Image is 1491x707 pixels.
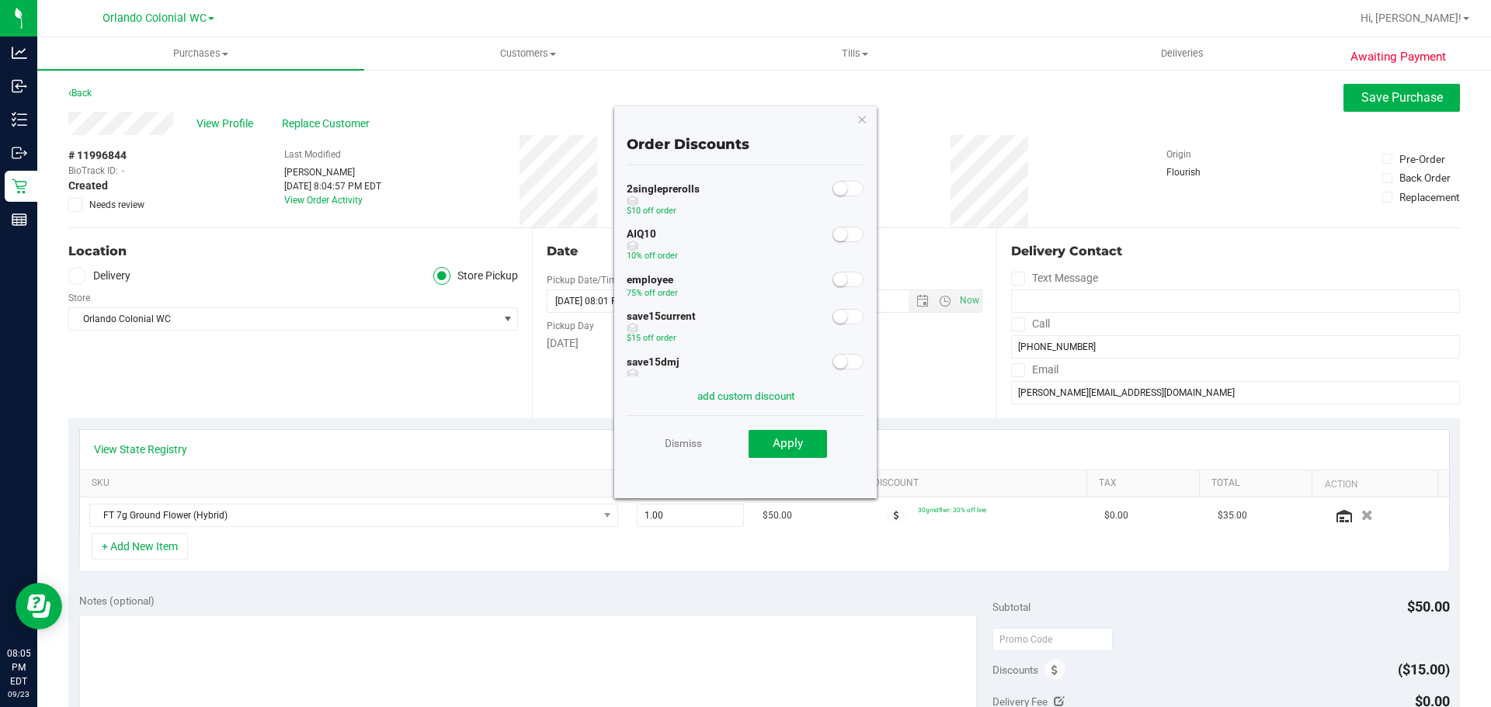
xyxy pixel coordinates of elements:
[547,335,982,352] div: [DATE]
[68,164,118,178] span: BioTrack ID:
[1011,335,1460,359] input: Format: (999) 999-9999
[284,147,341,161] label: Last Modified
[79,594,155,607] span: Notes (optional)
[627,323,696,334] span: discount can be used with other discounts
[122,164,124,178] span: -
[627,251,678,261] span: 10% off order
[365,47,690,61] span: Customers
[627,369,679,379] span: discount can be used with other discounts
[68,242,518,261] div: Location
[284,165,381,179] div: [PERSON_NAME]
[12,178,27,194] inline-svg: Retail
[627,196,700,206] span: discount can be used with other discounts
[103,12,207,25] span: Orlando Colonial WC
[92,477,617,490] a: SKU
[1166,165,1244,179] div: Flourish
[364,37,691,70] a: Customers
[433,267,519,285] label: Store Pickup
[627,333,676,343] span: $15 off order
[547,319,594,333] label: Pickup Day
[1361,12,1461,24] span: Hi, [PERSON_NAME]!
[909,295,935,307] span: Open the date view
[547,273,622,287] label: Pickup Date/Time
[12,112,27,127] inline-svg: Inventory
[773,436,803,450] span: Apply
[992,656,1038,684] span: Discounts
[282,116,375,132] span: Replace Customer
[1399,170,1451,185] div: Back Order
[1011,313,1050,335] label: Call
[94,442,187,457] a: View State Registry
[68,291,90,305] label: Store
[12,45,27,61] inline-svg: Analytics
[284,179,381,193] div: [DATE] 8:04:57 PM EDT
[68,267,130,285] label: Delivery
[547,242,982,261] div: Date
[12,212,27,227] inline-svg: Reports
[931,295,958,307] span: Open the time view
[1312,470,1437,498] th: Action
[7,688,30,700] p: 09/23
[1361,90,1443,105] span: Save Purchase
[1140,47,1225,61] span: Deliveries
[1019,37,1346,70] a: Deliveries
[627,206,676,216] span: $10 off order
[1104,508,1128,523] span: $0.00
[1099,477,1194,490] a: Tax
[627,309,696,351] div: save15current
[89,504,618,527] span: NO DATA FOUND
[874,477,1081,490] a: Discount
[1399,151,1445,167] div: Pre-Order
[89,198,144,212] span: Needs review
[1350,48,1446,66] span: Awaiting Payment
[697,390,794,402] a: add custom discount
[627,272,678,306] div: employee
[1011,289,1460,313] input: Format: (999) 999-9999
[90,504,598,526] span: FT 7g Ground Flower (Hybrid)
[37,37,364,70] a: Purchases
[1211,477,1306,490] a: Total
[1399,189,1459,205] div: Replacement
[638,504,744,526] input: 1.00
[69,308,498,330] span: Orlando Colonial WC
[16,583,62,629] iframe: Resource center
[691,37,1018,70] a: Tills
[1398,661,1450,678] span: ($15.00)
[1054,696,1065,707] i: Edit Delivery Fee
[627,182,700,224] div: 2singleprerolls
[1011,359,1058,381] label: Email
[692,47,1017,61] span: Tills
[68,178,108,194] span: Created
[92,533,188,560] button: + Add New Item
[12,78,27,94] inline-svg: Inbound
[1218,508,1247,523] span: $35.00
[627,241,678,251] span: discount can be used with other discounts
[1343,84,1460,112] button: Save Purchase
[956,289,982,312] span: Set Current date
[627,288,678,298] span: 75% off order
[1166,147,1191,161] label: Origin
[992,601,1030,613] span: Subtotal
[196,116,259,132] span: View Profile
[627,355,679,397] div: save15dmj
[627,227,678,269] div: AIQ10
[992,628,1113,651] input: Promo Code
[284,195,363,206] a: View Order Activity
[1011,242,1460,261] div: Delivery Contact
[498,308,517,330] span: select
[918,506,986,514] span: 30grndflwr: 30% off line
[68,88,92,99] a: Back
[7,646,30,688] p: 08:05 PM EDT
[665,429,702,457] a: Dismiss
[37,47,364,61] span: Purchases
[749,430,827,458] button: Apply
[627,137,864,153] h4: Order Discounts
[763,508,792,523] span: $50.00
[68,147,127,164] span: # 11996844
[1407,598,1450,615] span: $50.00
[1011,267,1098,289] label: Text Message
[12,145,27,161] inline-svg: Outbound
